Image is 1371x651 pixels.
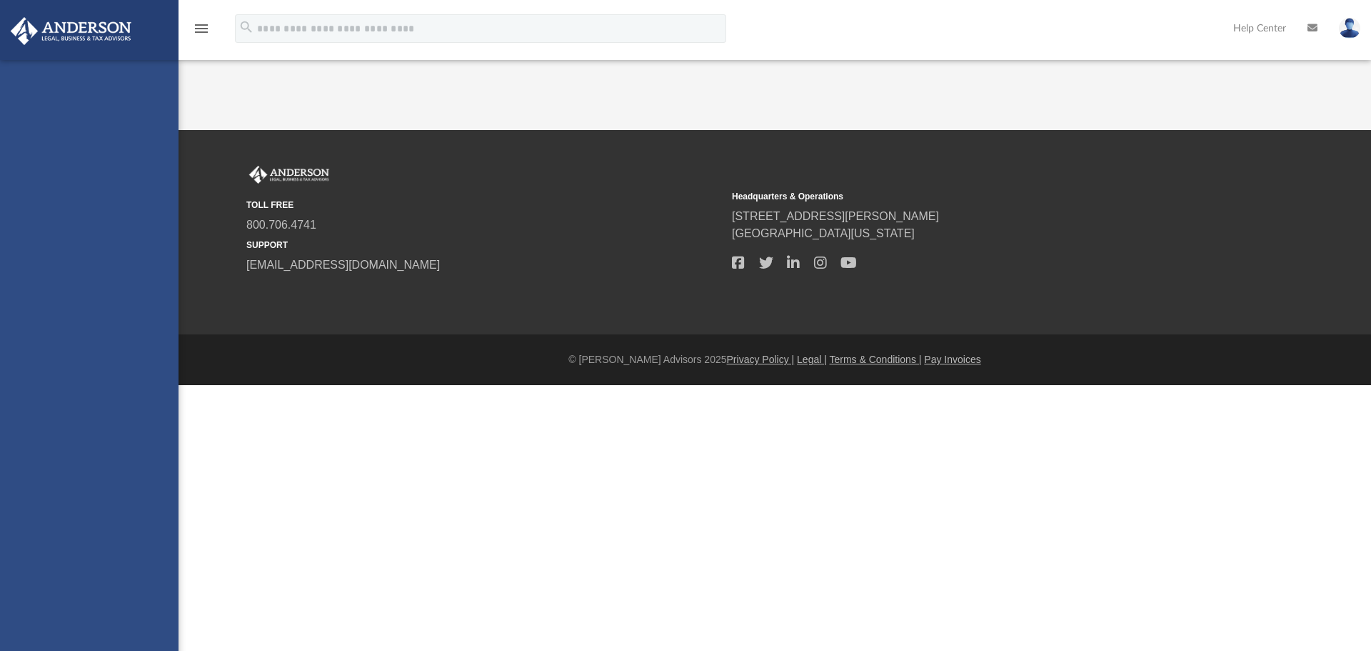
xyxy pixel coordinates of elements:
img: Anderson Advisors Platinum Portal [246,166,332,184]
div: © [PERSON_NAME] Advisors 2025 [179,352,1371,367]
small: SUPPORT [246,239,722,252]
img: Anderson Advisors Platinum Portal [6,17,136,45]
a: [STREET_ADDRESS][PERSON_NAME] [732,210,939,222]
small: TOLL FREE [246,199,722,212]
a: menu [193,27,210,37]
i: menu [193,20,210,37]
a: Privacy Policy | [727,354,795,365]
a: Terms & Conditions | [830,354,922,365]
i: search [238,19,254,35]
a: 800.706.4741 [246,219,316,231]
a: Pay Invoices [924,354,980,365]
img: User Pic [1339,18,1360,39]
a: Legal | [797,354,827,365]
a: [EMAIL_ADDRESS][DOMAIN_NAME] [246,259,440,271]
a: [GEOGRAPHIC_DATA][US_STATE] [732,227,915,239]
small: Headquarters & Operations [732,190,1207,203]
